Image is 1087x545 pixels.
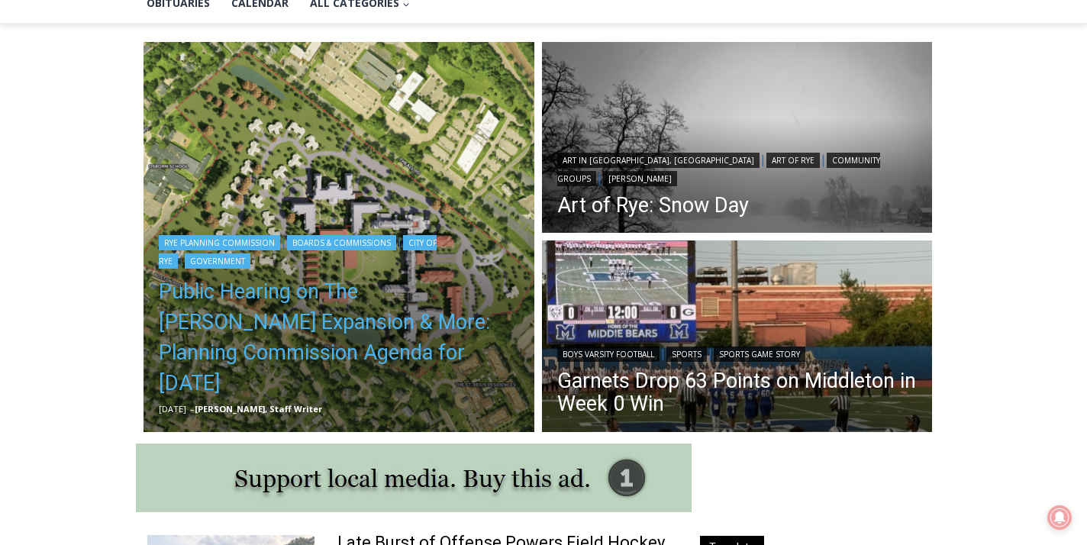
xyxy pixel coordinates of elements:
[557,347,660,362] a: Boys Varsity Football
[542,240,933,436] img: (PHOTO: Rye and Middletown walking to midfield before their Week 0 game on Friday, September 5, 2...
[159,235,280,250] a: Rye Planning Commission
[603,171,677,186] a: [PERSON_NAME]
[542,240,933,436] a: Read More Garnets Drop 63 Points on Middleton in Week 0 Win
[159,403,186,414] time: [DATE]
[136,443,692,512] img: support local media, buy this ad
[557,369,918,415] a: Garnets Drop 63 Points on Middleton in Week 0 Win
[144,42,534,433] img: (PHOTO: Illustrative plan of The Osborn's proposed site plan from the July 105h public hearing. T...
[714,347,805,362] a: Sports Game Story
[557,150,918,186] div: | | |
[766,153,820,168] a: Art of Rye
[159,232,519,269] div: | | |
[542,42,933,237] a: Read More Art of Rye: Snow Day
[195,403,322,414] a: [PERSON_NAME], Staff Writer
[557,343,918,362] div: | |
[185,253,250,269] a: Government
[557,194,918,217] a: Art of Rye: Snow Day
[367,148,740,190] a: Intern @ [DOMAIN_NAME]
[287,235,396,250] a: Boards & Commissions
[157,95,224,182] div: "clearly one of the favorites in the [GEOGRAPHIC_DATA] neighborhood"
[144,42,534,433] a: Read More Public Hearing on The Osborn Expansion & More: Planning Commission Agenda for Tuesday, ...
[1,153,153,190] a: Open Tues. - Sun. [PHONE_NUMBER]
[542,42,933,237] img: (PHOTO: Snow Day. Children run through the snowy landscape in search of fun. By Stacey Massey, au...
[557,153,760,168] a: Art in [GEOGRAPHIC_DATA], [GEOGRAPHIC_DATA]
[159,276,519,398] a: Public Hearing on The [PERSON_NAME] Expansion & More: Planning Commission Agenda for [DATE]
[385,1,721,148] div: "The first chef I interviewed talked about coming to [GEOGRAPHIC_DATA] from [GEOGRAPHIC_DATA] in ...
[666,347,707,362] a: Sports
[5,157,150,215] span: Open Tues. - Sun. [PHONE_NUMBER]
[399,152,708,186] span: Intern @ [DOMAIN_NAME]
[190,403,195,414] span: –
[557,153,880,186] a: Community Groups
